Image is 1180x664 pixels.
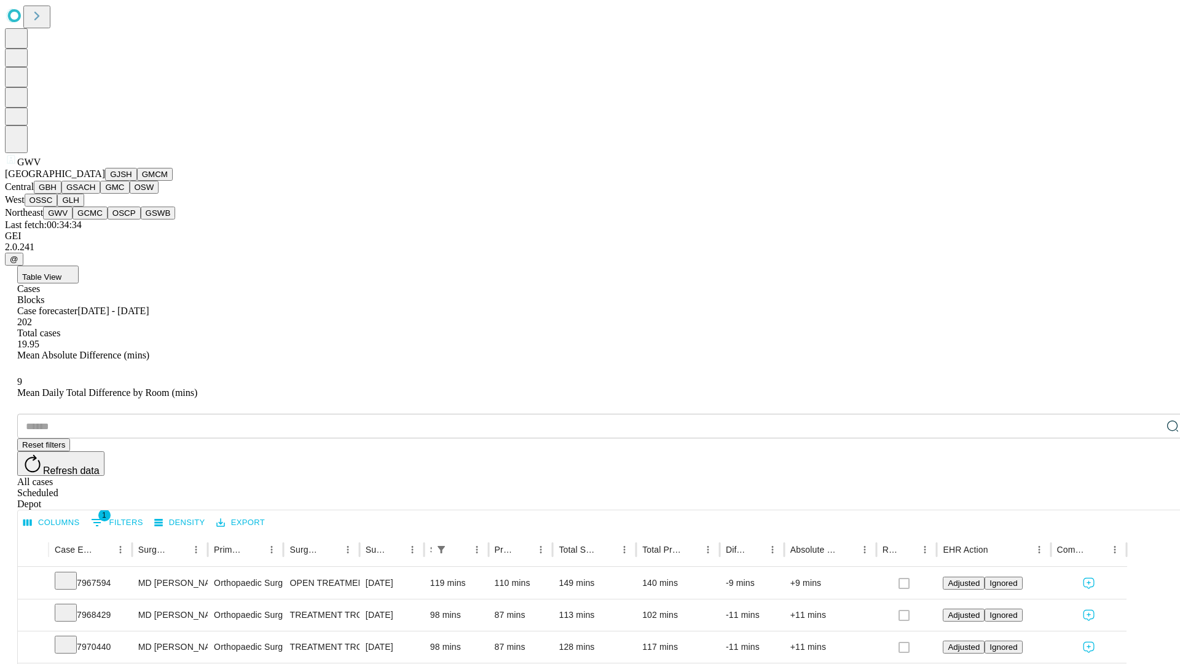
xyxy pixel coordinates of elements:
div: [DATE] [366,599,418,631]
span: 202 [17,317,32,327]
button: Sort [322,541,339,558]
button: Menu [263,541,280,558]
div: 149 mins [559,567,630,599]
div: -11 mins [726,631,778,663]
button: GBH [34,181,61,194]
span: Adjusted [948,579,980,588]
button: Menu [856,541,873,558]
button: Refresh data [17,451,104,476]
button: Sort [246,541,263,558]
button: Menu [532,541,549,558]
div: Predicted In Room Duration [495,545,514,555]
div: [DATE] [366,567,418,599]
div: MD [PERSON_NAME] [PERSON_NAME] Md [138,567,202,599]
button: Sort [682,541,699,558]
button: Menu [187,541,205,558]
button: Ignored [985,609,1022,622]
div: OPEN TREATMENT PROXIMAL [MEDICAL_DATA] WITH FIXATION OR PROSTHESIS [289,567,353,599]
span: Ignored [989,642,1017,652]
button: Menu [1031,541,1048,558]
span: Adjusted [948,611,980,620]
div: Orthopaedic Surgery [214,631,277,663]
button: Sort [170,541,187,558]
button: GLH [57,194,84,207]
div: Surgery Name [289,545,320,555]
div: 113 mins [559,599,630,631]
button: OSSC [25,194,58,207]
button: Menu [404,541,421,558]
div: +11 mins [790,599,870,631]
span: Case forecaster [17,306,77,316]
button: Table View [17,266,79,283]
span: 1 [98,509,111,521]
div: 2.0.241 [5,242,1175,253]
div: Comments [1057,545,1088,555]
div: Case Epic Id [55,545,93,555]
div: 7970440 [55,631,126,663]
div: MD [PERSON_NAME] [PERSON_NAME] Md [138,599,202,631]
button: Menu [468,541,486,558]
div: Orthopaedic Surgery [214,567,277,599]
button: Sort [515,541,532,558]
div: 7967594 [55,567,126,599]
button: GSWB [141,207,176,219]
button: Adjusted [943,609,985,622]
div: 117 mins [642,631,714,663]
span: GWV [17,157,41,167]
button: Expand [24,573,42,595]
button: Sort [451,541,468,558]
button: Menu [616,541,633,558]
span: 19.95 [17,339,39,349]
button: Sort [747,541,764,558]
button: Ignored [985,641,1022,654]
span: Mean Daily Total Difference by Room (mins) [17,387,197,398]
div: 98 mins [430,631,482,663]
div: 128 mins [559,631,630,663]
div: -9 mins [726,567,778,599]
span: [GEOGRAPHIC_DATA] [5,168,105,179]
button: Expand [24,637,42,658]
div: Surgery Date [366,545,385,555]
div: TREATMENT TROCHANTERIC [MEDICAL_DATA] FRACTURE INTERMEDULLARY ROD [289,599,353,631]
button: Adjusted [943,641,985,654]
div: Difference [726,545,745,555]
div: EHR Action [943,545,988,555]
div: +9 mins [790,567,870,599]
button: Adjusted [943,577,985,590]
span: Refresh data [43,465,100,476]
span: West [5,194,25,205]
span: @ [10,255,18,264]
div: 98 mins [430,599,482,631]
button: GWV [43,207,73,219]
div: Orthopaedic Surgery [214,599,277,631]
button: GMCM [137,168,173,181]
button: Sort [95,541,112,558]
button: OSW [130,181,159,194]
button: Sort [899,541,916,558]
button: Menu [339,541,356,558]
span: Adjusted [948,642,980,652]
button: GJSH [105,168,137,181]
div: 1 active filter [433,541,450,558]
button: Sort [599,541,616,558]
span: Table View [22,272,61,282]
div: -11 mins [726,599,778,631]
div: [DATE] [366,631,418,663]
div: 140 mins [642,567,714,599]
span: Northeast [5,207,43,218]
div: Absolute Difference [790,545,838,555]
button: Menu [699,541,717,558]
button: Sort [1089,541,1106,558]
div: 7968429 [55,599,126,631]
button: Ignored [985,577,1022,590]
button: GMC [100,181,129,194]
div: 110 mins [495,567,547,599]
div: MD [PERSON_NAME] [PERSON_NAME] Md [138,631,202,663]
button: Menu [1106,541,1123,558]
button: Expand [24,605,42,626]
div: Total Scheduled Duration [559,545,597,555]
button: Show filters [433,541,450,558]
div: 87 mins [495,631,547,663]
div: Primary Service [214,545,245,555]
button: Menu [112,541,129,558]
